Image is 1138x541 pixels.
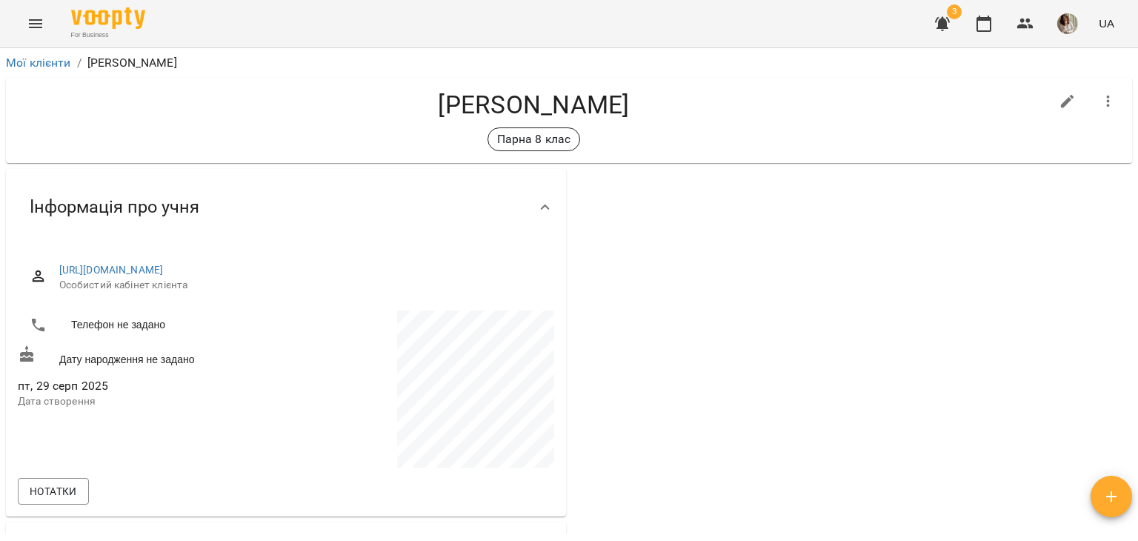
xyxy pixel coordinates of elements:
[1099,16,1114,31] span: UA
[1057,13,1078,34] img: cf9d72be1c49480477303613d6f9b014.jpg
[18,311,283,340] li: Телефон не задано
[30,196,199,219] span: Інформація про учня
[15,342,286,370] div: Дату народження не задано
[71,30,145,40] span: For Business
[18,478,89,505] button: Нотатки
[18,394,283,409] p: Дата створення
[18,90,1050,120] h4: [PERSON_NAME]
[18,6,53,42] button: Menu
[488,127,581,151] div: Парна 8 клас
[1093,10,1120,37] button: UA
[6,169,566,245] div: Інформація про учня
[87,54,177,72] p: [PERSON_NAME]
[71,7,145,29] img: Voopty Logo
[6,56,71,70] a: Мої клієнти
[947,4,962,19] span: 3
[6,54,1132,72] nav: breadcrumb
[497,130,571,148] p: Парна 8 клас
[59,264,164,276] a: [URL][DOMAIN_NAME]
[18,377,283,395] span: пт, 29 серп 2025
[30,482,77,500] span: Нотатки
[59,278,542,293] span: Особистий кабінет клієнта
[77,54,81,72] li: /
